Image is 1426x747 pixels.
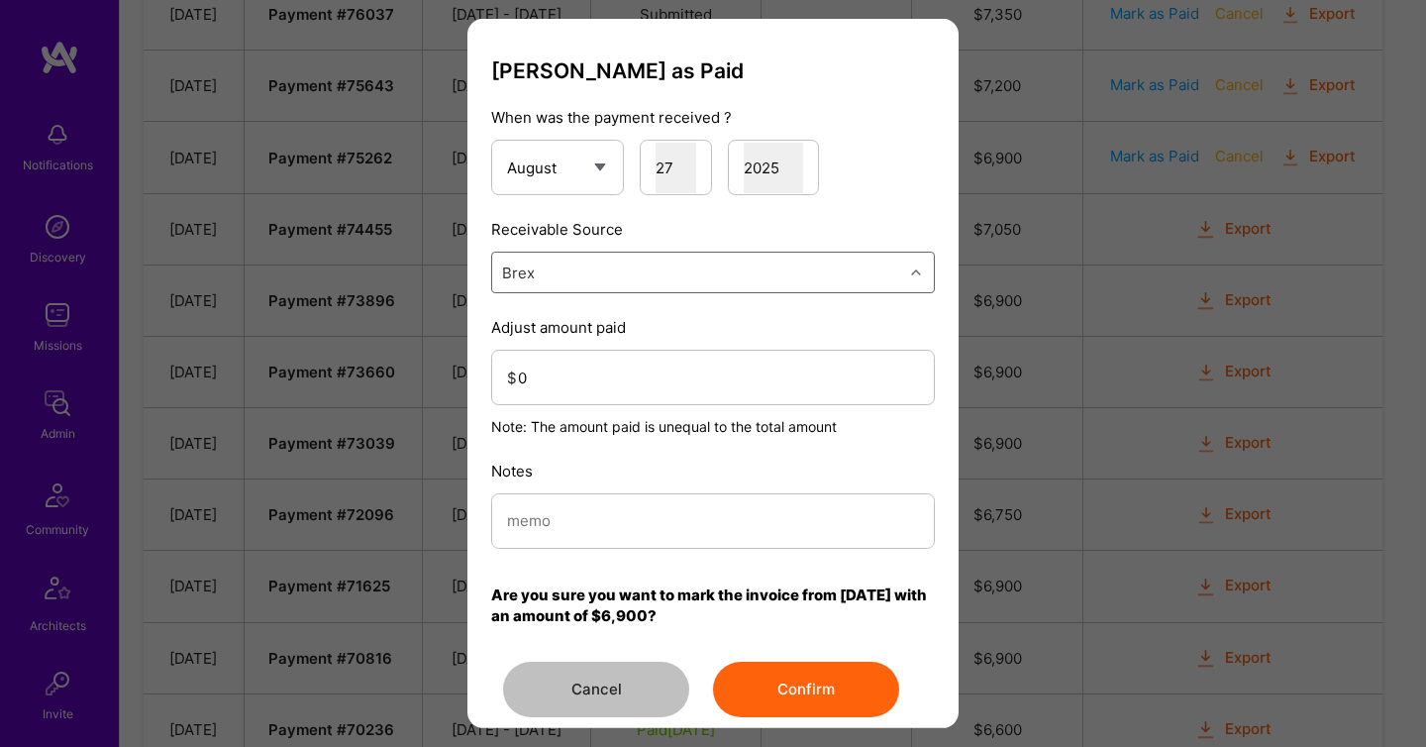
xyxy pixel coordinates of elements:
i: icon Chevron [911,267,921,277]
h3: [PERSON_NAME] as Paid [491,58,935,83]
p: When was the payment received ? [491,107,935,128]
p: Adjust amount paid [491,317,935,338]
p: Are you sure you want to mark the invoice from [DATE] with an amount of $6,900? [491,585,935,626]
input: memo [507,495,919,546]
div: Brex [502,263,535,283]
div: $ [507,368,518,388]
div: modal [467,19,959,728]
p: Receivable Source [491,219,935,240]
p: Notes [491,461,935,481]
button: Cancel [503,662,689,717]
p: Note: The amount paid is unequal to the total amount [491,417,935,437]
button: Confirm [713,662,899,717]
